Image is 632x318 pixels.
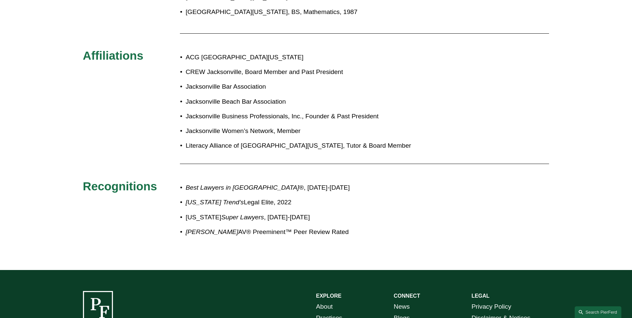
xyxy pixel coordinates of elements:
[186,212,491,223] p: [US_STATE] , [DATE]-[DATE]
[316,301,333,313] a: About
[471,301,511,313] a: Privacy Policy
[186,184,299,191] em: Best Lawyers in [GEOGRAPHIC_DATA]
[83,180,157,193] span: Recognitions
[186,182,491,194] p: ®, [DATE]-[DATE]
[186,140,491,152] p: Literacy Alliance of [GEOGRAPHIC_DATA][US_STATE], Tutor & Board Member
[394,293,420,299] strong: CONNECT
[186,199,244,206] em: [US_STATE] Trend’s
[221,214,264,221] em: Super Lawyers
[186,125,491,137] p: Jacksonville Women’s Network, Member
[83,49,144,62] span: Affiliations
[186,6,491,18] p: [GEOGRAPHIC_DATA][US_STATE], BS, Mathematics, 1987
[575,306,621,318] a: Search this site
[471,293,489,299] strong: LEGAL
[186,96,491,108] p: Jacksonville Beach Bar Association
[186,197,491,208] p: Legal Elite, 2022
[186,226,491,238] p: AV® Preeminent™ Peer Review Rated
[186,111,491,122] p: Jacksonville Business Professionals, Inc., Founder & Past President
[186,81,491,93] p: Jacksonville Bar Association
[316,293,341,299] strong: EXPLORE
[186,52,491,63] p: ACG [GEOGRAPHIC_DATA][US_STATE]
[186,228,238,235] em: [PERSON_NAME]
[394,301,410,313] a: News
[186,66,491,78] p: CREW Jacksonville, Board Member and Past President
